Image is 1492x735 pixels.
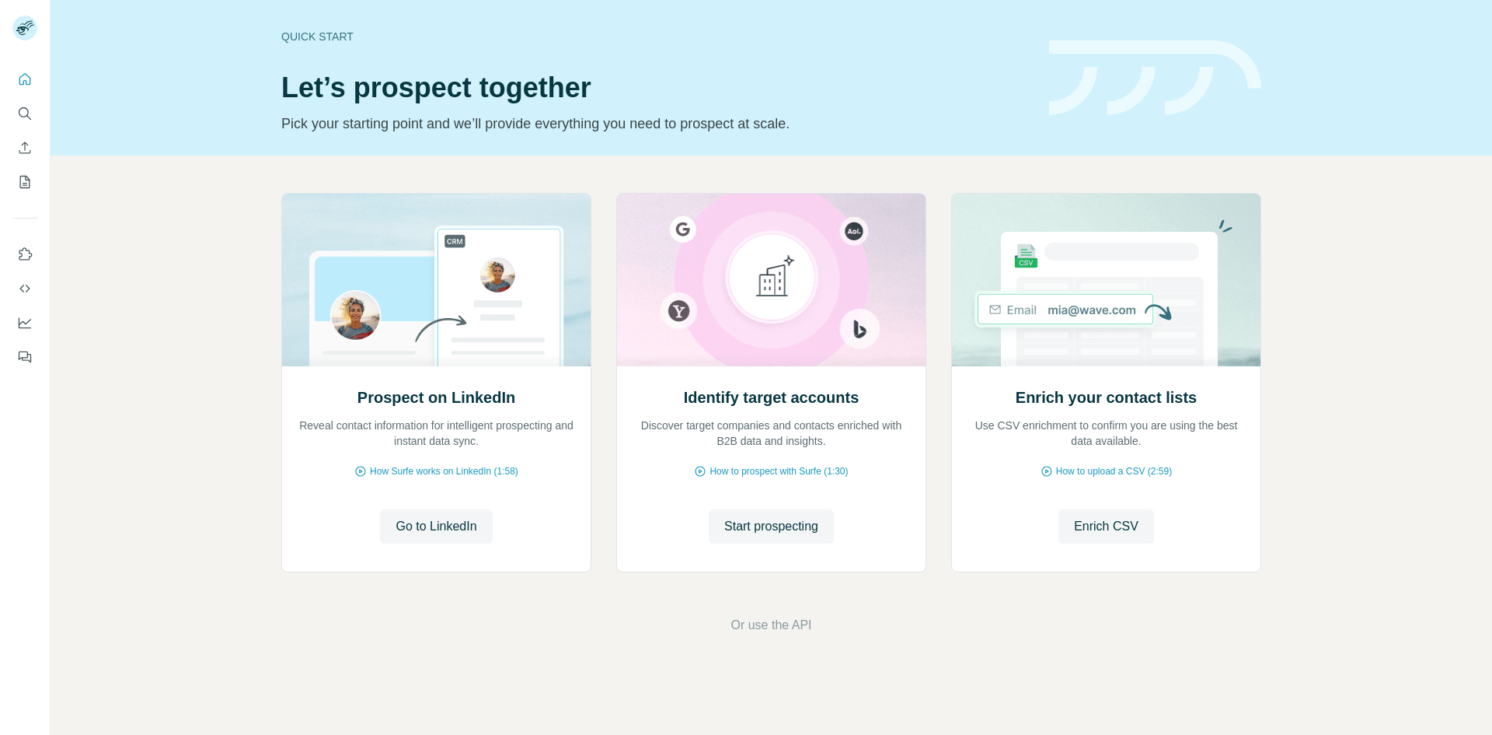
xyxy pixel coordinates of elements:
[12,65,37,93] button: Quick start
[951,194,1261,366] img: Enrich your contact lists
[12,343,37,371] button: Feedback
[357,387,515,408] h2: Prospect on LinkedIn
[1074,517,1138,536] span: Enrich CSV
[1058,509,1154,544] button: Enrich CSV
[396,517,476,536] span: Go to LinkedIn
[370,464,518,478] span: How Surfe works on LinkedIn (1:58)
[724,517,818,536] span: Start prospecting
[380,509,492,544] button: Go to LinkedIn
[298,418,575,449] p: Reveal contact information for intelligent prospecting and instant data sync.
[633,418,910,449] p: Discover target companies and contacts enriched with B2B data and insights.
[1016,387,1197,408] h2: Enrich your contact lists
[616,194,926,366] img: Identify target accounts
[1049,40,1261,116] img: banner
[709,509,834,544] button: Start prospecting
[12,100,37,128] button: Search
[684,387,859,408] h2: Identify target accounts
[967,418,1245,449] p: Use CSV enrichment to confirm you are using the best data available.
[12,309,37,337] button: Dashboard
[281,72,1030,103] h1: Let’s prospect together
[730,616,811,635] button: Or use the API
[12,134,37,162] button: Enrich CSV
[12,240,37,268] button: Use Surfe on LinkedIn
[281,113,1030,135] p: Pick your starting point and we’ll provide everything you need to prospect at scale.
[12,275,37,303] button: Use Surfe API
[281,194,591,366] img: Prospect on LinkedIn
[281,29,1030,44] div: Quick start
[709,464,848,478] span: How to prospect with Surfe (1:30)
[12,168,37,196] button: My lists
[1056,464,1172,478] span: How to upload a CSV (2:59)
